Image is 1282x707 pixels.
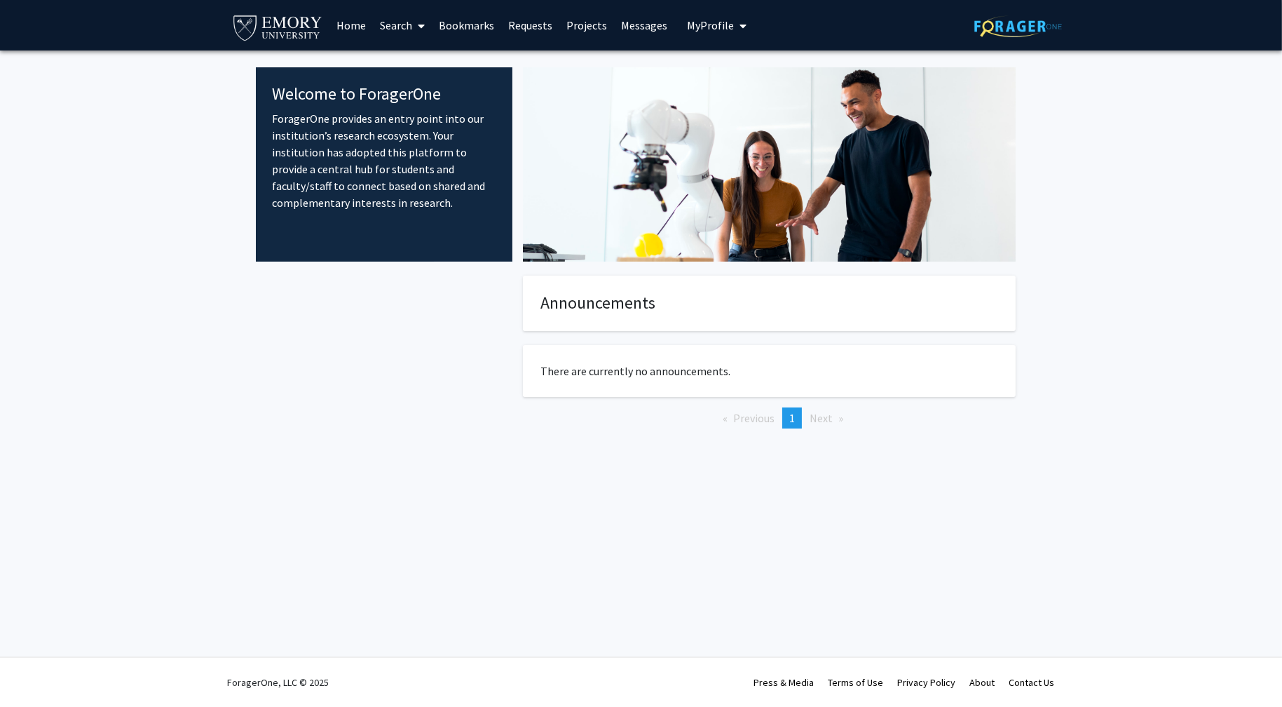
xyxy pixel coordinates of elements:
a: Terms of Use [828,676,884,689]
span: Previous [733,411,775,425]
h4: Announcements [540,293,998,314]
a: Bookmarks [432,1,501,50]
a: Home [329,1,373,50]
iframe: Chat [11,644,60,696]
a: Projects [559,1,614,50]
img: ForagerOne Logo [974,15,1062,37]
span: My Profile [687,18,734,32]
a: Contact Us [1009,676,1055,689]
p: There are currently no announcements. [540,363,998,379]
a: Search [373,1,432,50]
p: ForagerOne provides an entry point into our institution’s research ecosystem. Your institution ha... [273,110,496,211]
a: Privacy Policy [898,676,956,689]
h4: Welcome to ForagerOne [273,84,496,105]
img: Emory University Logo [231,11,325,43]
span: 1 [789,411,795,425]
a: Press & Media [754,676,814,689]
a: About [970,676,995,689]
ul: Pagination [523,408,1016,429]
span: Next [810,411,833,425]
a: Messages [614,1,674,50]
div: ForagerOne, LLC © 2025 [228,658,329,707]
a: Requests [501,1,559,50]
img: Cover Image [523,67,1016,262]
